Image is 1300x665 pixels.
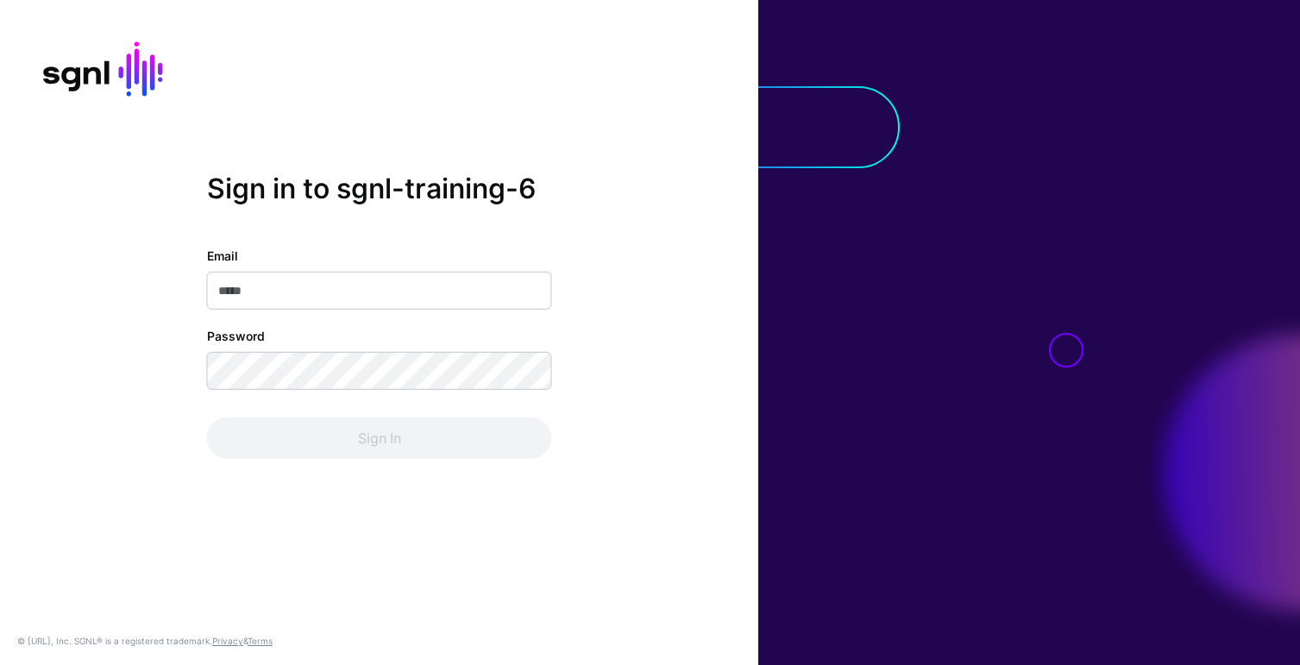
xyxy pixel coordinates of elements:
label: Password [207,327,265,345]
h2: Sign in to sgnl-training-6 [207,172,552,204]
a: Terms [248,636,273,646]
label: Email [207,247,238,265]
div: © [URL], Inc. SGNL® is a registered trademark. & [17,634,273,648]
a: Privacy [212,636,243,646]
